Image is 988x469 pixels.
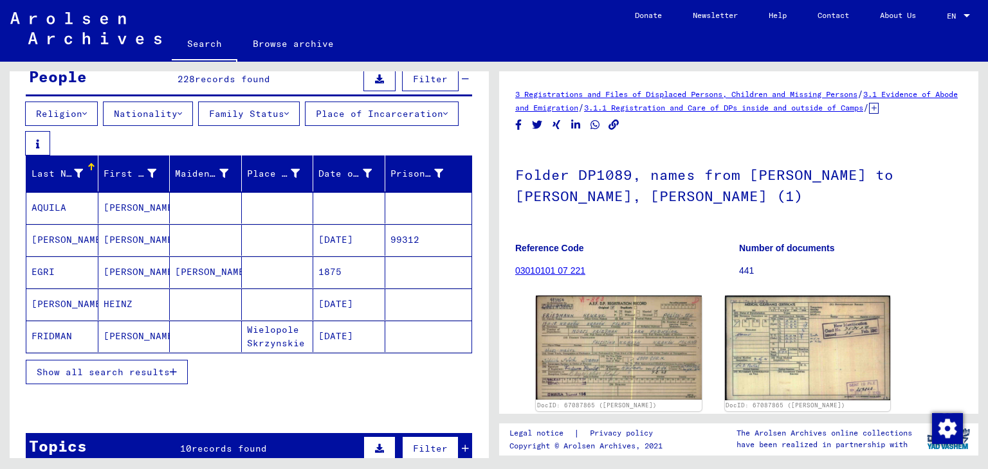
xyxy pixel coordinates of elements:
[390,167,444,181] div: Prisoner #
[515,89,857,99] a: 3 Registrations and Files of Displaced Persons, Children and Missing Persons
[739,264,962,278] p: 441
[242,155,314,191] mat-header-cell: Place of Birth
[515,265,585,276] a: 03010101 07 221
[98,224,170,256] mat-cell: [PERSON_NAME]
[932,413,963,444] img: Zustimmung ändern
[736,439,912,450] p: have been realized in partnership with
[25,102,98,126] button: Religion
[402,67,459,91] button: Filter
[178,73,195,85] span: 228
[26,360,188,384] button: Show all search results
[192,443,267,454] span: records found
[413,73,448,85] span: Filter
[515,145,962,223] h1: Folder DP1089, names from [PERSON_NAME] to [PERSON_NAME], [PERSON_NAME] (1)
[172,28,237,62] a: Search
[175,167,228,181] div: Maiden Name
[413,443,448,454] span: Filter
[26,155,98,191] mat-header-cell: Last Name
[180,443,192,454] span: 10
[739,243,835,253] b: Number of documents
[584,103,863,112] a: 3.1.1 Registration and Care of DPs inside and outside of Camps
[607,117,621,133] button: Copy link
[98,288,170,320] mat-cell: HEINZ
[318,167,372,181] div: Date of Birth
[390,163,460,184] div: Prisoner #
[313,155,385,191] mat-header-cell: Date of Birth
[37,366,170,378] span: Show all search results
[537,402,657,409] a: DocID: 67087865 ([PERSON_NAME])
[318,163,388,184] div: Date of Birth
[509,440,668,452] p: Copyright © Arolsen Archives, 2021
[195,73,270,85] span: records found
[512,117,526,133] button: Share on Facebook
[509,427,668,440] div: |
[32,167,83,181] div: Last Name
[385,224,472,256] mat-cell: 99312
[26,192,98,224] mat-cell: AQUILA
[26,288,98,320] mat-cell: [PERSON_NAME]
[26,321,98,352] mat-cell: FRIDMAN
[857,88,863,100] span: /
[242,321,314,352] mat-cell: Wielopole Skrzynskie
[947,11,956,21] mat-select-trigger: EN
[726,402,845,409] a: DocID: 67087865 ([PERSON_NAME])
[515,243,584,253] b: Reference Code
[104,163,173,184] div: First Name
[924,423,973,455] img: yv_logo.png
[313,288,385,320] mat-cell: [DATE]
[313,321,385,352] mat-cell: [DATE]
[305,102,459,126] button: Place of Incarceration
[247,163,316,184] div: Place of Birth
[385,155,472,191] mat-header-cell: Prisoner #
[29,65,87,88] div: People
[589,117,602,133] button: Share on WhatsApp
[26,256,98,288] mat-cell: EGRI
[170,256,242,288] mat-cell: [PERSON_NAME]
[175,163,244,184] div: Maiden Name
[103,102,193,126] button: Nationality
[98,192,170,224] mat-cell: [PERSON_NAME]
[402,436,459,461] button: Filter
[578,102,584,113] span: /
[531,117,544,133] button: Share on Twitter
[29,434,87,457] div: Topics
[313,256,385,288] mat-cell: 1875
[26,224,98,256] mat-cell: [PERSON_NAME]
[725,296,891,400] img: 002.jpg
[98,256,170,288] mat-cell: [PERSON_NAME]
[736,427,912,439] p: The Arolsen Archives online collections
[580,427,668,440] a: Privacy policy
[10,12,161,44] img: Arolsen_neg.svg
[170,155,242,191] mat-header-cell: Maiden Name
[98,321,170,352] mat-cell: [PERSON_NAME]
[198,102,300,126] button: Family Status
[313,224,385,256] mat-cell: [DATE]
[569,117,583,133] button: Share on LinkedIn
[550,117,563,133] button: Share on Xing
[104,167,157,181] div: First Name
[863,102,869,113] span: /
[509,427,574,440] a: Legal notice
[536,296,702,400] img: 001.jpg
[931,412,962,443] div: Zustimmung ändern
[247,167,300,181] div: Place of Birth
[32,163,99,184] div: Last Name
[98,155,170,191] mat-header-cell: First Name
[237,28,349,59] a: Browse archive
